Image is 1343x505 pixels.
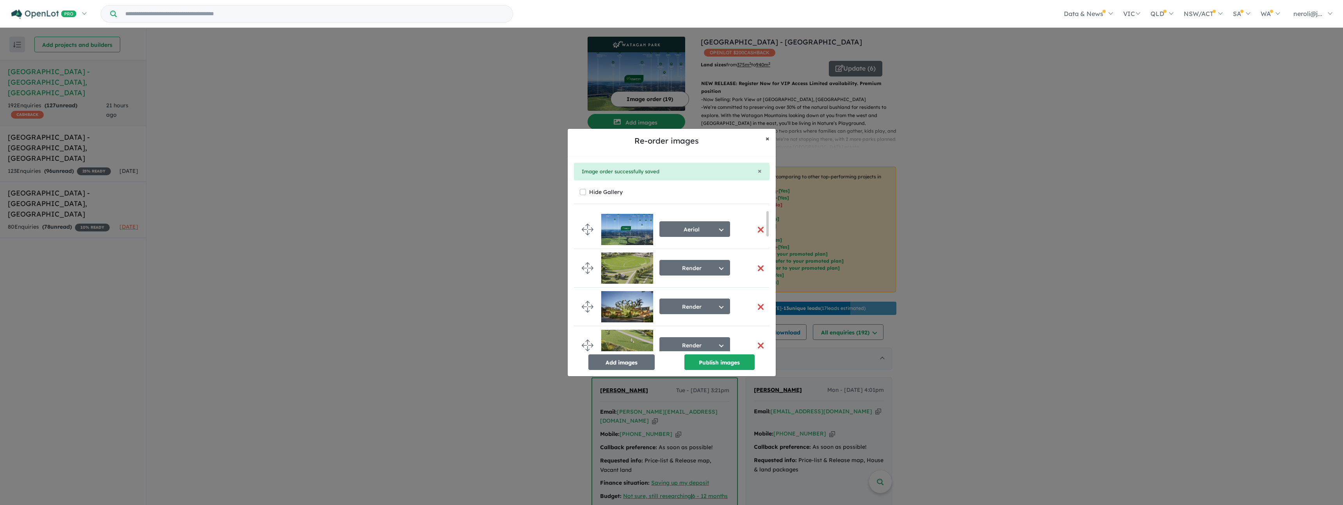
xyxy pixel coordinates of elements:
[589,187,623,197] label: Hide Gallery
[574,163,769,181] div: Image order successfully saved
[659,221,730,237] button: Aerial
[582,224,593,235] img: drag.svg
[574,135,759,147] h5: Re-order images
[766,134,769,143] span: ×
[659,299,730,314] button: Render
[601,330,653,361] img: Watagan%20Park%20Estate%20-%20Cooranbong___1756871461_0.png
[659,337,730,353] button: Render
[11,9,77,19] img: Openlot PRO Logo White
[118,5,511,22] input: Try estate name, suburb, builder or developer
[582,340,593,351] img: drag.svg
[601,291,653,322] img: Watagan%20Park%20Estate%20-%20Cooranbong___1745987915_2.png
[582,301,593,313] img: drag.svg
[601,252,653,284] img: Watagan%20Park%20Estate%20-%20Cooranbong___1756871461.png
[1293,10,1322,18] span: neroli@j...
[684,354,755,370] button: Publish images
[601,214,653,245] img: Watagan%20Park%20Estate%20-%20Cooranbong___1755676255.jpg
[588,354,655,370] button: Add images
[758,167,762,174] button: Close
[582,262,593,274] img: drag.svg
[758,166,762,175] span: ×
[659,260,730,276] button: Render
